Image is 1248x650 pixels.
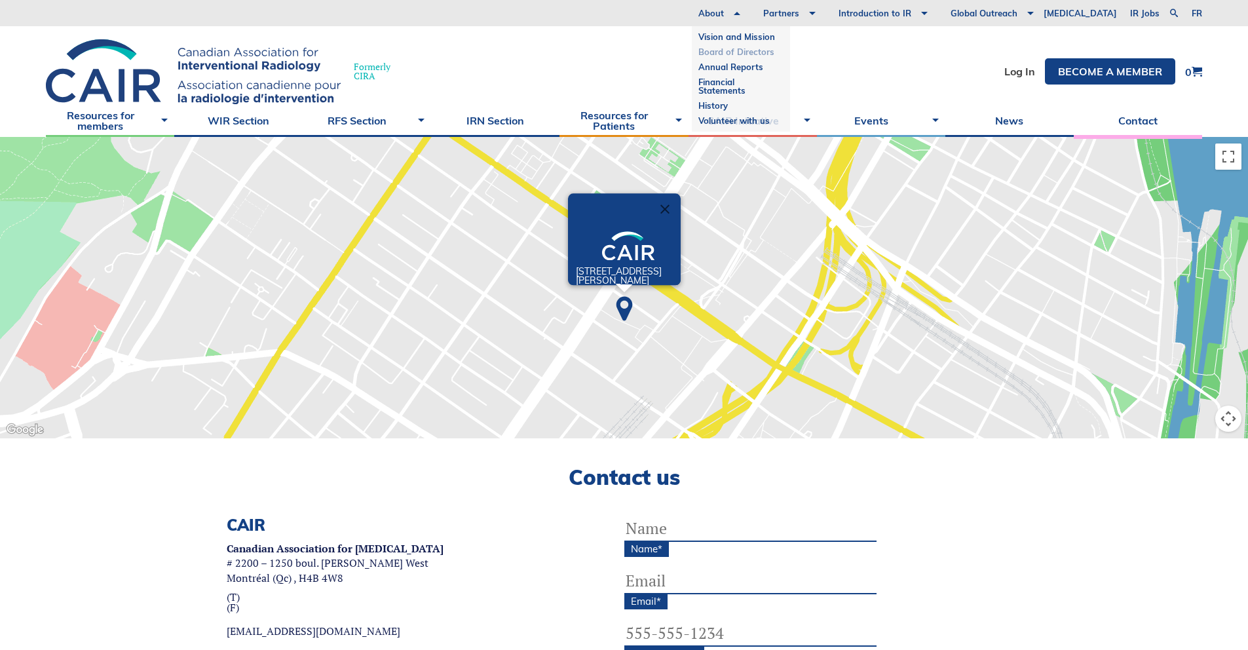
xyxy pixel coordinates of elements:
[559,104,688,137] a: Resources for Patients
[624,568,877,594] input: Email
[46,104,174,137] a: Resources for members
[698,113,784,128] a: Volunteer with us
[698,75,784,98] a: Financial Statements
[698,98,784,113] a: History
[817,104,945,137] a: Events
[1074,104,1202,137] a: Contact
[46,39,341,104] img: CIRA
[227,602,444,613] a: (F)
[227,592,444,602] a: (T)
[227,516,444,535] h3: CAIR
[689,104,817,137] a: CAIR Initiative
[1004,66,1035,77] a: Log In
[1185,66,1202,77] a: 0
[227,541,444,556] strong: Canadian Association for [MEDICAL_DATA]
[3,421,47,438] a: Open this area in Google Maps (opens a new window)
[1192,9,1202,18] a: fr
[303,104,431,137] a: RFS Section
[46,465,1202,489] h2: Contact us
[945,104,1074,137] a: News
[431,104,559,137] a: IRN Section
[698,60,784,75] a: Annual Reports
[1045,58,1175,85] a: Become a member
[576,267,681,285] p: [STREET_ADDRESS][PERSON_NAME]
[174,104,303,137] a: WIR Section
[602,231,654,260] img: Logo_CAIR_footer.svg
[1215,406,1241,432] button: Map camera controls
[624,621,877,647] input: 555-555-1234
[649,193,681,225] button: Close
[624,516,877,542] input: Name
[624,541,669,557] label: Name
[227,626,444,636] a: [EMAIL_ADDRESS][DOMAIN_NAME]
[354,62,390,81] span: Formerly CIRA
[46,39,404,104] a: FormerlyCIRA
[227,541,444,585] p: # 2200 – 1250 boul. [PERSON_NAME] West Montréal (Qc) , H4B 4W8
[624,593,668,609] label: Email
[698,29,784,45] a: Vision and Mission
[3,421,47,438] img: Google
[698,45,784,60] a: Board of Directors
[1215,143,1241,170] button: Toggle fullscreen view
